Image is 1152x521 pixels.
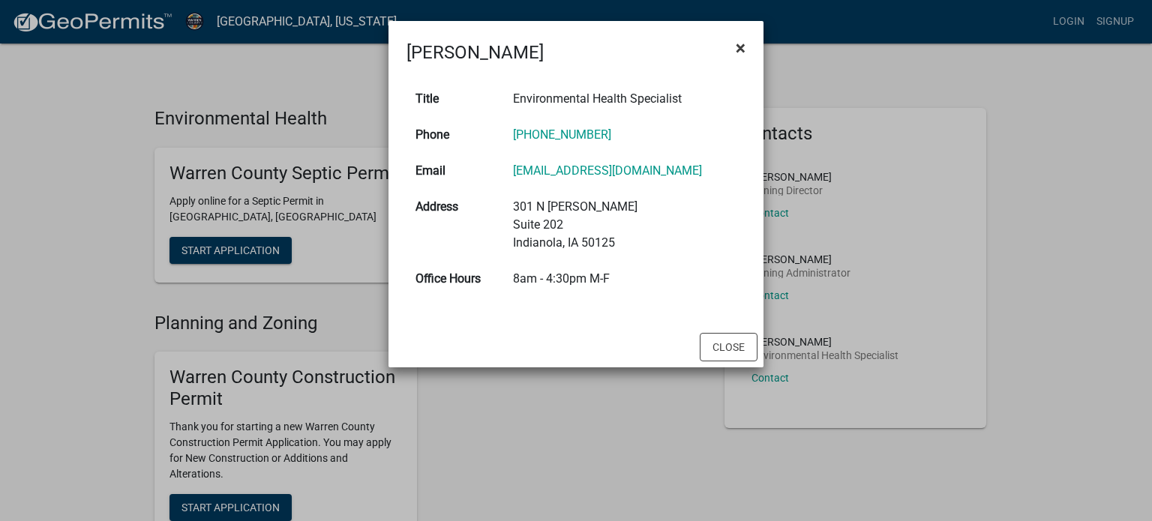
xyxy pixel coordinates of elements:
th: Address [406,189,504,261]
span: × [736,37,745,58]
a: [EMAIL_ADDRESS][DOMAIN_NAME] [513,163,702,178]
h4: [PERSON_NAME] [406,39,544,66]
th: Office Hours [406,261,504,297]
td: 301 N [PERSON_NAME] Suite 202 Indianola, IA 50125 [504,189,745,261]
td: Environmental Health Specialist [504,81,745,117]
a: [PHONE_NUMBER] [513,127,611,142]
button: Close [700,333,757,361]
button: Close [724,27,757,69]
th: Title [406,81,504,117]
th: Email [406,153,504,189]
th: Phone [406,117,504,153]
div: 8am - 4:30pm M-F [513,270,736,288]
